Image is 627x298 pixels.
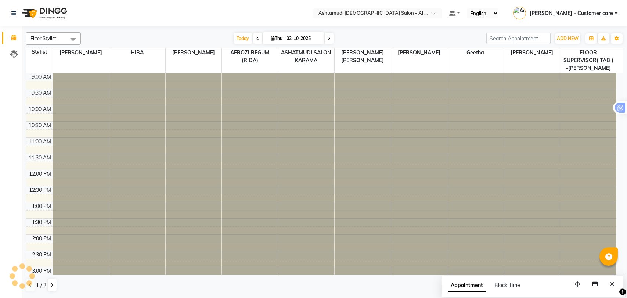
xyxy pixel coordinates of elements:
[26,48,53,56] div: Stylist
[555,33,580,44] button: ADD NEW
[530,10,613,17] span: [PERSON_NAME] - Customer care
[30,235,53,243] div: 2:00 PM
[30,251,53,259] div: 2:30 PM
[560,48,616,73] span: FLOOR SUPERVISOR( TAB ) -[PERSON_NAME]
[28,170,53,178] div: 12:00 PM
[335,48,391,65] span: [PERSON_NAME] [PERSON_NAME]
[30,35,56,41] span: Filter Stylist
[234,33,252,44] span: Today
[284,33,321,44] input: 2025-10-02
[27,154,53,162] div: 11:30 AM
[28,186,53,194] div: 12:30 PM
[448,279,486,292] span: Appointment
[27,138,53,146] div: 11:00 AM
[27,122,53,129] div: 10:30 AM
[30,73,53,81] div: 9:00 AM
[109,48,165,57] span: HIBA
[30,89,53,97] div: 9:30 AM
[27,105,53,113] div: 10:00 AM
[53,48,109,57] span: [PERSON_NAME]
[222,48,278,65] span: AFROZI BEGUM (RIDA)
[494,282,520,288] span: Block Time
[269,36,284,41] span: Thu
[278,48,335,65] span: ASHATMUDI SALON KARAMA
[596,269,620,291] iframe: chat widget
[19,3,69,24] img: logo
[557,36,579,41] span: ADD NEW
[166,48,222,57] span: [PERSON_NAME]
[504,48,560,57] span: [PERSON_NAME]
[30,202,53,210] div: 1:00 PM
[36,281,46,289] span: 1 / 2
[447,48,504,57] span: Geetha
[30,219,53,226] div: 1:30 PM
[486,33,551,44] input: Search Appointment
[513,7,526,19] img: Anila Thomas - Customer care
[391,48,447,57] span: [PERSON_NAME]
[30,267,53,275] div: 3:00 PM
